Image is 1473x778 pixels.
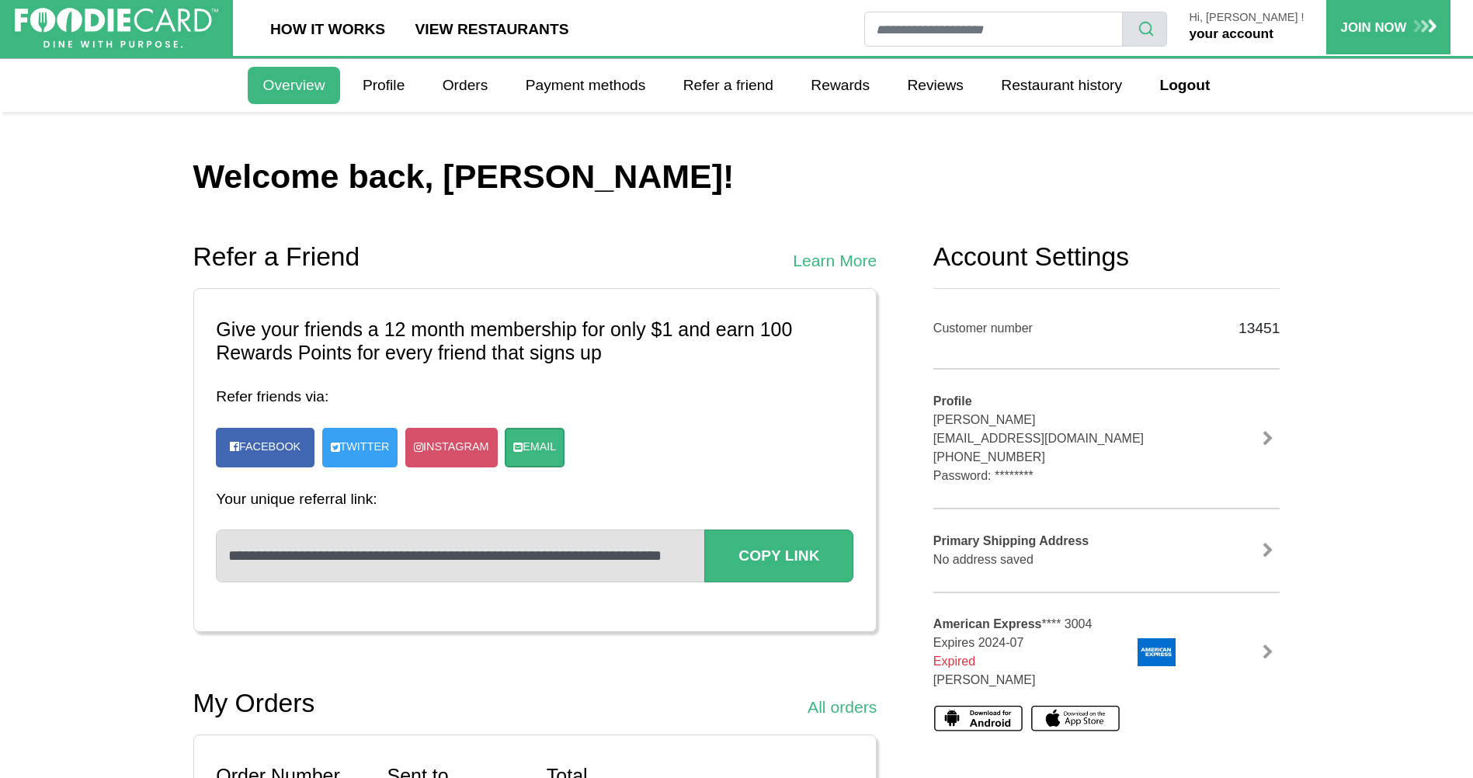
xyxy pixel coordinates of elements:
a: Payment methods [511,67,661,104]
h4: Your unique referral link: [216,490,853,508]
a: your account [1189,26,1273,41]
a: Learn More [793,248,877,273]
button: search [1122,12,1167,47]
span: Instagram [423,439,488,456]
span: Facebook [239,440,301,453]
a: Profile [348,67,420,104]
input: restaurant search [864,12,1123,47]
b: Primary Shipping Address [933,534,1089,547]
h2: My Orders [193,688,315,719]
div: **** 3004 Expires 2024-07 [PERSON_NAME] [922,615,1125,689]
span: Twitter [340,439,390,456]
img: FoodieCard; Eat, Drink, Save, Donate [15,8,218,49]
div: 13451 [1205,311,1280,346]
span: Expired [933,655,975,668]
a: Restaurant history [986,67,1137,104]
a: Facebook [223,432,307,463]
a: Instagram [405,428,497,467]
a: Rewards [796,67,884,104]
a: Reviews [892,67,978,104]
h2: Account Settings [933,241,1280,273]
a: Logout [1145,67,1225,104]
h1: Welcome back, [PERSON_NAME]! [193,157,1280,197]
span: No address saved [933,553,1034,566]
a: Twitter [322,428,398,467]
div: [PERSON_NAME] [EMAIL_ADDRESS][DOMAIN_NAME] [PHONE_NUMBER] Password: ******** [933,392,1182,485]
p: Hi, [PERSON_NAME] ! [1189,12,1304,24]
a: All orders [808,695,877,720]
b: Profile [933,394,972,408]
h2: Refer a Friend [193,241,360,273]
button: Copy Link [704,530,853,582]
div: Customer number [933,319,1182,338]
img: americanexpress.png [1137,638,1176,666]
h3: Give your friends a 12 month membership for only $1 and earn 100 Rewards Points for every friend ... [216,318,853,365]
a: Orders [428,67,503,104]
a: Email [505,428,565,467]
a: Refer a friend [669,67,789,104]
a: Overview [248,67,339,104]
span: Email [523,439,556,456]
b: American Express [933,617,1042,630]
h4: Refer friends via: [216,387,853,405]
